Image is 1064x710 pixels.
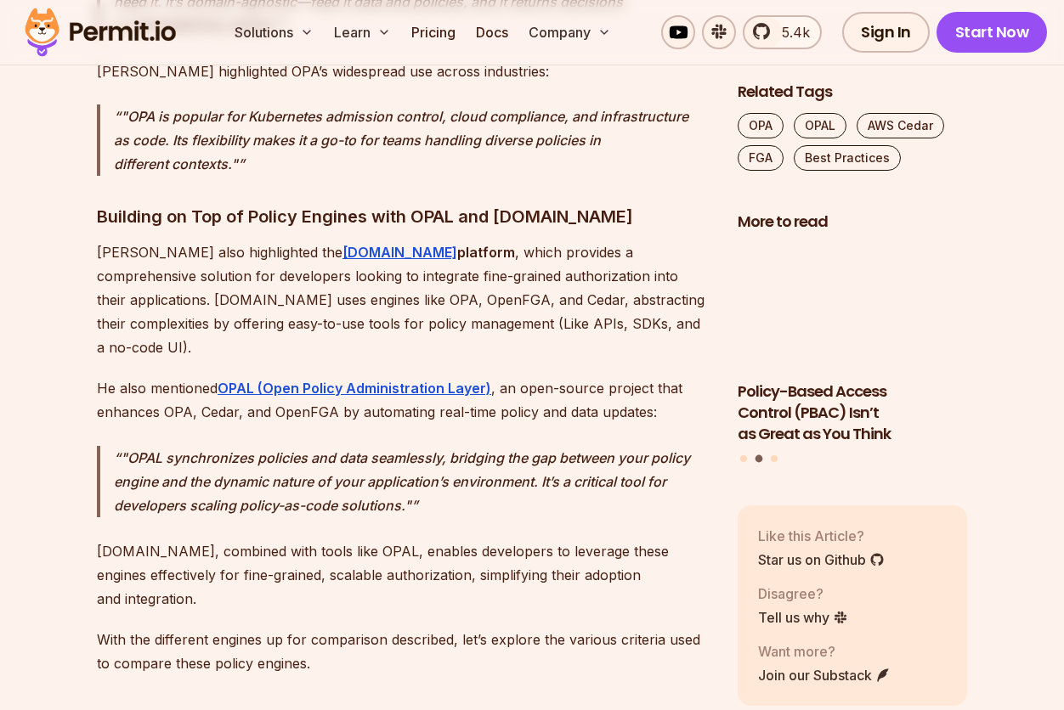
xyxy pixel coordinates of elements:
p: [PERSON_NAME] highlighted OPA’s widespread use across industries: [97,59,710,83]
a: Best Practices [794,145,901,171]
a: Star us on Github [758,549,885,570]
p: [DOMAIN_NAME], combined with tools like OPAL, enables developers to leverage these engines effect... [97,539,710,611]
a: AWS Cedar [857,113,944,138]
a: OPAL (Open Policy Administration Layer) [218,380,491,397]
p: Disagree? [758,583,848,604]
div: Posts [738,243,967,465]
h2: More to read [738,211,967,233]
a: Sign In [842,12,930,53]
a: Join our Substack [758,665,891,685]
a: OPAL [794,113,846,138]
img: Permit logo [17,3,184,61]
button: Go to slide 2 [756,455,763,463]
p: Want more? [758,641,891,662]
p: "OPAL synchronizes policies and data seamlessly, bridging the gap between your policy engine and ... [114,446,710,517]
a: Start Now [937,12,1048,53]
h3: Building on Top of Policy Engines with OPAL and [DOMAIN_NAME] [97,203,710,230]
h2: Related Tags [738,82,967,103]
a: OPA [738,113,784,138]
button: Go to slide 3 [771,455,778,462]
h3: Policy-Based Access Control (PBAC) Isn’t as Great as You Think [738,381,967,444]
a: Pricing [405,15,462,49]
button: Learn [327,15,398,49]
img: Policy-Based Access Control (PBAC) Isn’t as Great as You Think [738,243,967,372]
p: With the different engines up for comparison described, let’s explore the various criteria used t... [97,628,710,675]
strong: platform [457,244,515,261]
span: 5.4k [772,22,810,42]
button: Go to slide 1 [740,455,747,462]
p: He also mentioned , an open-source project that enhances OPA, Cedar, and OpenFGA by automating re... [97,376,710,424]
a: [DOMAIN_NAME] [342,244,457,261]
a: Tell us why [758,607,848,628]
a: FGA [738,145,784,171]
a: 5.4k [743,15,822,49]
p: [PERSON_NAME] also highlighted the , which provides a comprehensive solution for developers looki... [97,240,710,359]
p: Like this Article? [758,526,885,546]
button: Company [522,15,618,49]
p: "OPA is popular for Kubernetes admission control, cloud compliance, and infrastructure as code. I... [114,104,710,176]
button: Solutions [228,15,320,49]
a: Docs [469,15,515,49]
li: 2 of 3 [738,243,967,445]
